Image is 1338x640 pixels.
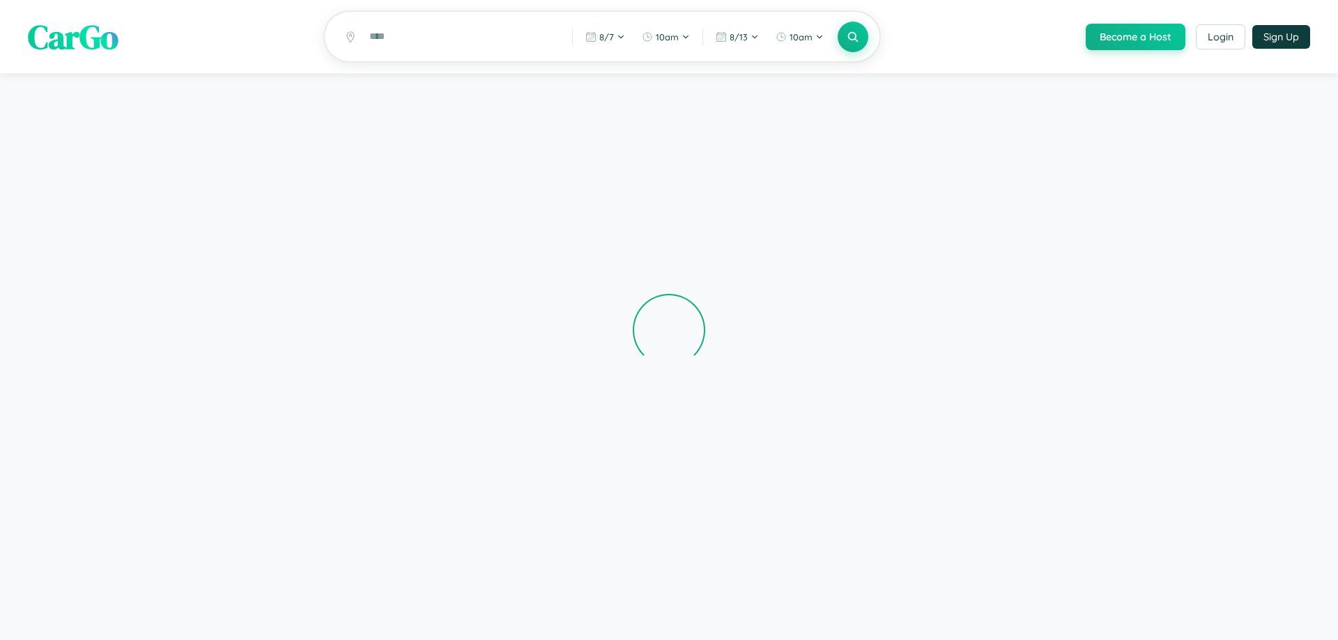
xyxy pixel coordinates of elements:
[28,14,118,60] span: CarGo
[790,31,813,42] span: 10am
[578,26,632,48] button: 8/7
[1196,24,1245,49] button: Login
[599,31,614,42] span: 8 / 7
[769,26,831,48] button: 10am
[1086,24,1185,50] button: Become a Host
[730,31,748,42] span: 8 / 13
[709,26,766,48] button: 8/13
[635,26,697,48] button: 10am
[656,31,679,42] span: 10am
[1252,25,1310,49] button: Sign Up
